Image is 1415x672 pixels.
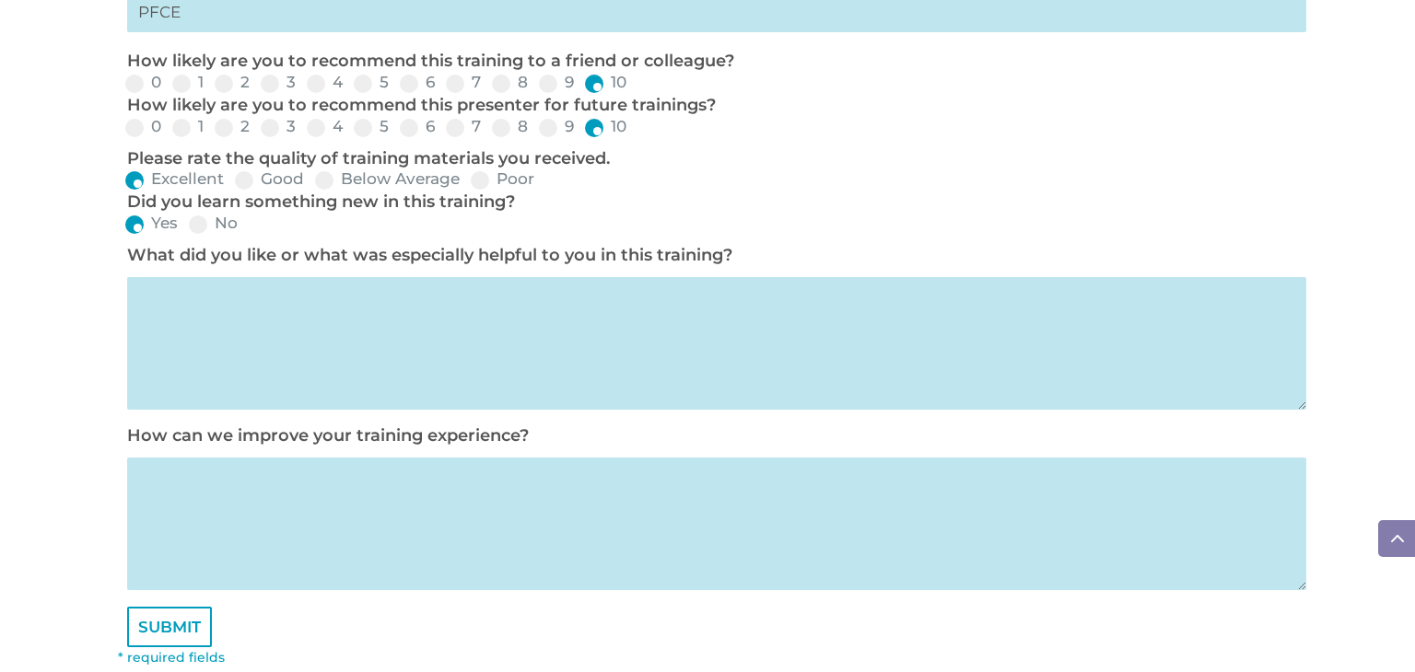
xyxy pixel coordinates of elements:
label: Excellent [125,171,224,187]
label: How can we improve your training experience? [127,425,529,446]
p: Did you learn something new in this training? [127,191,1297,214]
label: Below Average [315,171,460,187]
label: 3 [261,119,296,134]
label: What did you like or what was especially helpful to you in this training? [127,245,732,265]
label: 6 [400,119,435,134]
label: 1 [172,119,204,134]
label: 0 [125,119,161,134]
label: 6 [400,75,435,90]
label: No [189,215,238,231]
label: Good [235,171,304,187]
label: 7 [446,75,481,90]
label: 9 [539,119,574,134]
p: Please rate the quality of training materials you received. [127,148,1297,170]
label: 2 [215,75,250,90]
label: 7 [446,119,481,134]
label: 4 [307,75,343,90]
label: 4 [307,119,343,134]
iframe: Chat Widget [1115,473,1415,672]
label: 8 [492,75,528,90]
label: 3 [261,75,296,90]
label: 10 [585,75,626,90]
p: How likely are you to recommend this training to a friend or colleague? [127,51,1297,73]
label: 8 [492,119,528,134]
label: 5 [354,75,389,90]
label: Poor [471,171,534,187]
label: 2 [215,119,250,134]
label: 1 [172,75,204,90]
label: 0 [125,75,161,90]
label: 10 [585,119,626,134]
label: Yes [125,215,178,231]
label: 5 [354,119,389,134]
label: 9 [539,75,574,90]
p: How likely are you to recommend this presenter for future trainings? [127,95,1297,117]
font: * required fields [118,649,225,666]
input: SUBMIT [127,607,212,647]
